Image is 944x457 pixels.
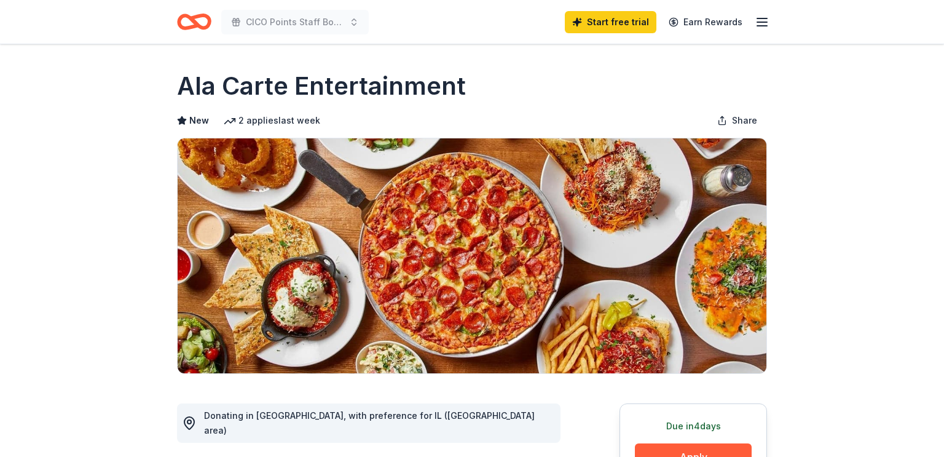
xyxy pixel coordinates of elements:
[707,108,767,133] button: Share
[204,410,535,435] span: Donating in [GEOGRAPHIC_DATA], with preference for IL ([GEOGRAPHIC_DATA] area)
[732,113,757,128] span: Share
[565,11,656,33] a: Start free trial
[246,15,344,30] span: CICO Points Staff Booster
[177,69,466,103] h1: Ala Carte Entertainment
[177,7,211,36] a: Home
[221,10,369,34] button: CICO Points Staff Booster
[224,113,320,128] div: 2 applies last week
[635,419,752,434] div: Due in 4 days
[189,113,209,128] span: New
[661,11,750,33] a: Earn Rewards
[178,138,766,373] img: Image for Ala Carte Entertainment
